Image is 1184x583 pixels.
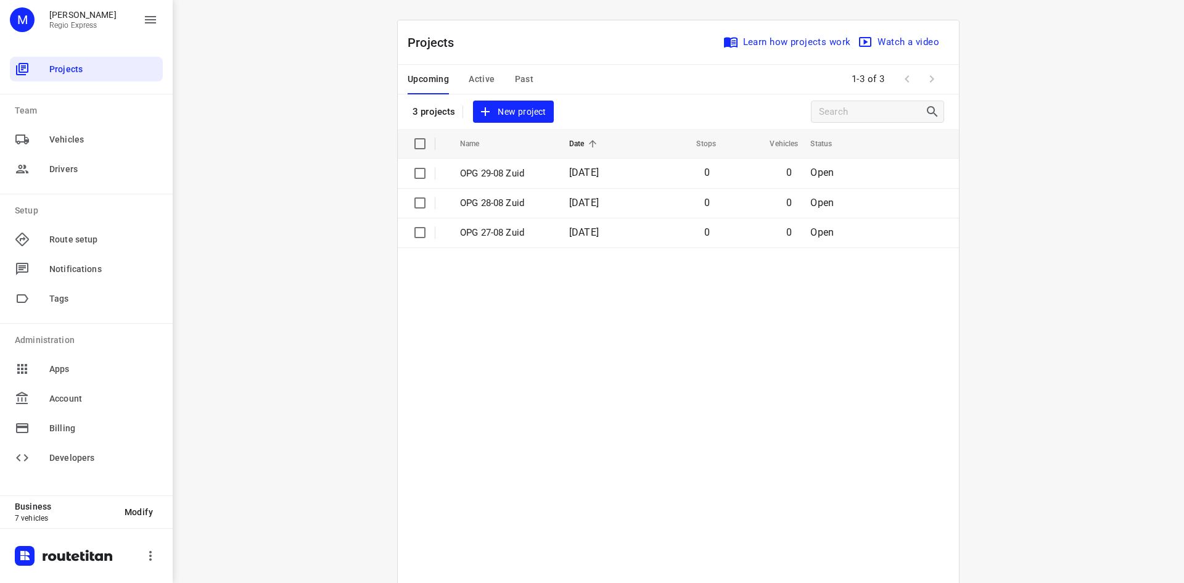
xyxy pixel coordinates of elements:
span: Open [810,197,834,209]
div: Projects [10,57,163,81]
p: OPG 28-08 Zuid [460,196,551,210]
span: Projects [49,63,158,76]
button: New project [473,101,553,123]
span: Next Page [919,67,944,91]
span: 0 [704,167,710,178]
span: Name [460,136,496,151]
span: [DATE] [569,226,599,238]
p: Setup [15,204,163,217]
span: Notifications [49,263,158,276]
span: [DATE] [569,167,599,178]
p: 3 projects [413,106,455,117]
p: Projects [408,33,464,52]
p: 7 vehicles [15,514,115,523]
input: Search projects [819,102,925,122]
span: 0 [704,226,710,238]
span: New project [480,104,546,120]
span: Stops [680,136,716,151]
span: Date [569,136,601,151]
div: Tags [10,286,163,311]
div: Apps [10,357,163,381]
span: 0 [786,226,792,238]
span: Billing [49,422,158,435]
span: Modify [125,507,153,517]
p: OPG 27-08 Zuid [460,226,551,240]
p: Team [15,104,163,117]
span: Vehicles [754,136,798,151]
div: Account [10,386,163,411]
span: 0 [786,197,792,209]
span: Previous Page [895,67,919,91]
div: Search [925,104,943,119]
span: Status [810,136,848,151]
p: Regio Express [49,21,117,30]
span: 0 [704,197,710,209]
span: [DATE] [569,197,599,209]
div: M [10,7,35,32]
span: Open [810,226,834,238]
span: Vehicles [49,133,158,146]
div: Billing [10,416,163,440]
span: Upcoming [408,72,449,87]
p: OPG 29-08 Zuid [460,167,551,181]
div: Developers [10,445,163,470]
span: 0 [786,167,792,178]
div: Vehicles [10,127,163,152]
span: Tags [49,292,158,305]
span: Account [49,392,158,405]
div: Route setup [10,227,163,252]
span: Active [469,72,495,87]
span: Drivers [49,163,158,176]
p: Administration [15,334,163,347]
span: Past [515,72,534,87]
span: Apps [49,363,158,376]
span: Route setup [49,233,158,246]
p: Business [15,502,115,511]
span: 1-3 of 3 [847,66,890,93]
div: Notifications [10,257,163,281]
p: Max Bisseling [49,10,117,20]
span: Open [810,167,834,178]
button: Modify [115,501,163,523]
span: Developers [49,452,158,465]
div: Drivers [10,157,163,181]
